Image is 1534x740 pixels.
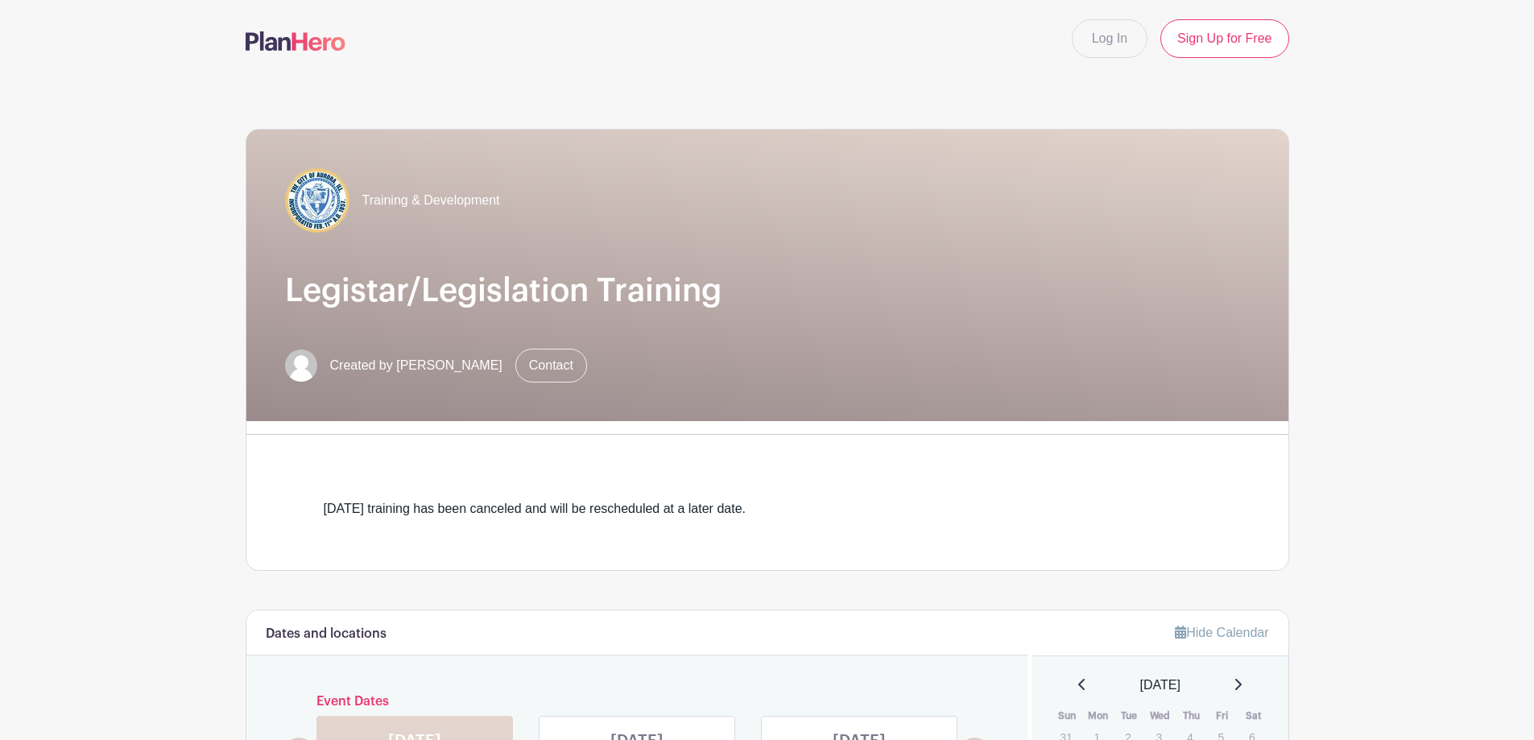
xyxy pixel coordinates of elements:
[1160,19,1288,58] a: Sign Up for Free
[362,191,500,210] span: Training & Development
[285,271,1250,310] h1: Legistar/Legislation Training
[1238,708,1269,724] th: Sat
[1207,708,1238,724] th: Fri
[1176,708,1207,724] th: Thu
[324,499,1211,519] div: [DATE] training has been canceled and will be rescheduled at a later date.
[1175,626,1268,639] a: Hide Calendar
[266,626,387,642] h6: Dates and locations
[285,349,317,382] img: default-ce2991bfa6775e67f084385cd625a349d9dcbb7a52a09fb2fda1e96e2d18dcdb.png
[1145,708,1176,724] th: Wed
[1052,708,1083,724] th: Sun
[1140,676,1180,695] span: [DATE]
[285,168,349,233] img: COA%20logo%20(2).jpg
[1114,708,1145,724] th: Tue
[330,356,502,375] span: Created by [PERSON_NAME]
[1083,708,1114,724] th: Mon
[246,31,345,51] img: logo-507f7623f17ff9eddc593b1ce0a138ce2505c220e1c5a4e2b4648c50719b7d32.svg
[1072,19,1147,58] a: Log In
[313,694,961,709] h6: Event Dates
[515,349,587,382] a: Contact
